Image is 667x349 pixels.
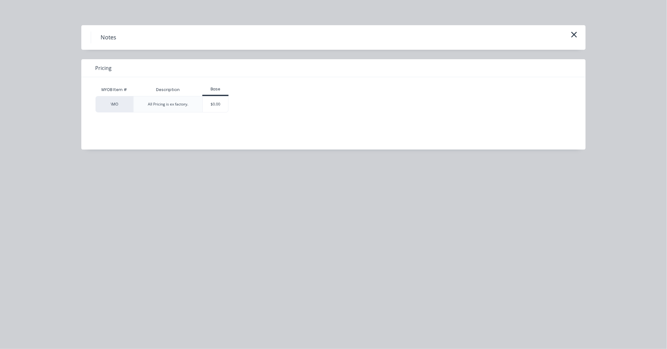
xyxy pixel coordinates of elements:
[203,96,228,112] div: $0.00
[96,83,133,96] div: MYOB Item #
[151,82,185,98] div: Description
[96,96,133,112] div: \MO
[95,64,112,72] span: Pricing
[148,101,188,107] div: All Pricing is ex factory.
[202,86,229,92] div: Base
[91,31,126,43] h4: Notes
